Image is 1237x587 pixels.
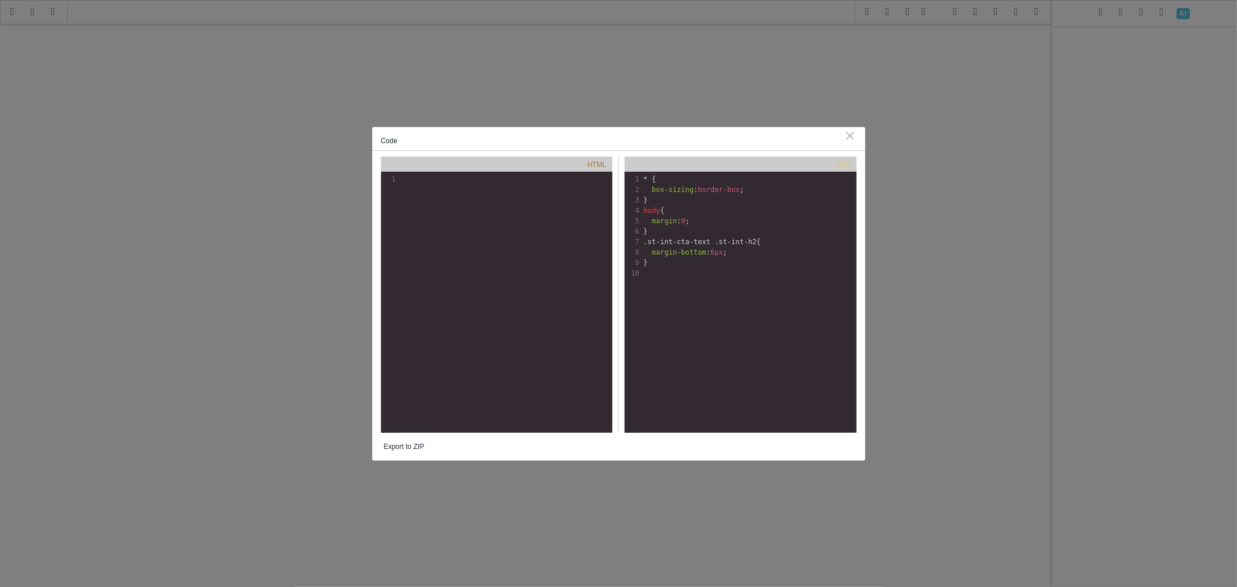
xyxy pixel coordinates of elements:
span: } [644,227,648,235]
button: Export to ZIP [381,439,427,455]
span: : ; [644,248,728,256]
span: box-sizing [652,186,694,194]
div: 3 [625,195,641,205]
div: 9 [625,258,641,268]
div: 10 [625,268,641,278]
div: HTML [381,157,612,172]
span: border-box [698,186,739,194]
span: .st-int-cta-text [644,238,711,246]
div: ⨯ [844,130,857,140]
div: 2 [625,184,641,195]
span: 6px [710,248,723,256]
span: margin [652,217,677,225]
span: : ; [644,186,745,194]
span: body [644,206,661,215]
span: .st-int-h2 [714,238,756,246]
div: 7 [625,237,641,247]
div: 5 [625,216,641,226]
div: 8 [625,247,641,258]
div: 4 [625,205,641,216]
span: 0 [681,217,685,225]
span: margin-bottom [652,248,706,256]
div: Code [381,136,857,146]
span: : ; [644,217,690,225]
div: 6 [625,226,641,237]
span: } [644,196,648,204]
span: { [644,206,665,215]
div: CSS [625,157,857,172]
div: 1 [625,174,641,184]
div: 1 [381,174,398,184]
span: { [644,238,761,246]
span: } [644,259,648,267]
